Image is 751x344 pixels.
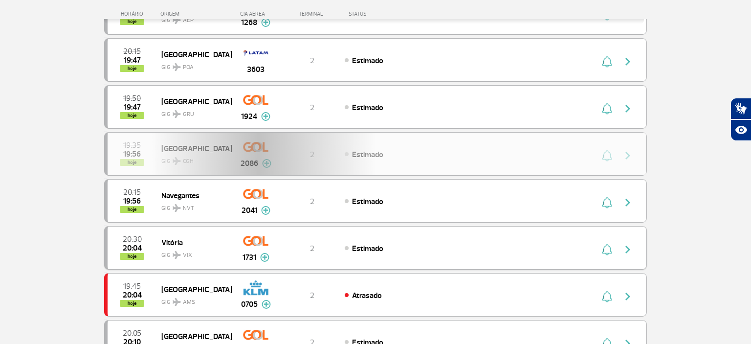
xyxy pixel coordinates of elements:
span: 2025-09-30 19:47:00 [124,104,141,111]
span: 2 [310,56,314,66]
img: destiny_airplane.svg [173,298,181,306]
img: mais-info-painel-voo.svg [261,112,270,121]
span: hoje [120,253,144,260]
img: seta-direita-painel-voo.svg [622,244,634,255]
img: sino-painel-voo.svg [602,103,612,115]
span: 0705 [241,298,258,310]
span: 1731 [243,252,256,263]
span: NVT [183,204,194,213]
img: sino-painel-voo.svg [602,56,612,68]
div: TERMINAL [280,11,344,17]
span: 2025-09-30 20:05:00 [123,330,141,337]
div: ORIGEM [160,11,232,17]
span: 2025-09-30 19:47:00 [124,57,141,64]
span: 2025-09-30 20:15:00 [123,48,141,55]
span: 3603 [247,64,265,75]
span: VIX [183,251,192,260]
div: HORÁRIO [107,11,160,17]
img: seta-direita-painel-voo.svg [622,103,634,115]
img: destiny_airplane.svg [173,63,181,71]
img: seta-direita-painel-voo.svg [622,56,634,68]
span: hoje [120,65,144,72]
span: hoje [120,300,144,307]
span: Estimado [352,103,383,113]
img: mais-info-painel-voo.svg [262,300,271,309]
span: [GEOGRAPHIC_DATA] [161,283,224,296]
span: 2025-09-30 20:04:00 [123,245,142,252]
button: Abrir recursos assistivos. [730,119,751,141]
span: POA [183,63,194,72]
span: Estimado [352,197,383,206]
span: GRU [183,110,194,119]
img: mais-info-painel-voo.svg [261,206,270,215]
span: Vitória [161,236,224,249]
img: sino-painel-voo.svg [602,244,612,255]
span: 2 [310,244,314,253]
span: Estimado [352,244,383,253]
div: Plugin de acessibilidade da Hand Talk. [730,98,751,141]
img: sino-painel-voo.svg [602,197,612,208]
span: 2025-09-30 19:56:00 [123,198,141,205]
button: Abrir tradutor de língua de sinais. [730,98,751,119]
span: 2041 [242,205,257,216]
img: destiny_airplane.svg [173,110,181,118]
img: mais-info-painel-voo.svg [260,253,269,262]
span: 2025-09-30 20:30:00 [123,236,142,243]
span: Estimado [352,56,383,66]
span: GIG [161,293,224,307]
span: [GEOGRAPHIC_DATA] [161,95,224,108]
span: Navegantes [161,189,224,202]
span: 2 [310,291,314,300]
img: destiny_airplane.svg [173,204,181,212]
span: GIG [161,199,224,213]
span: 2025-09-30 20:04:00 [123,292,142,298]
img: sino-painel-voo.svg [602,291,612,302]
span: 2025-09-30 20:15:00 [123,189,141,196]
span: 2 [310,103,314,113]
span: 1924 [241,111,257,122]
span: GIG [161,246,224,260]
span: 2025-09-30 19:45:00 [123,283,141,290]
span: hoje [120,206,144,213]
div: CIA AÉREA [231,11,280,17]
span: [GEOGRAPHIC_DATA] [161,330,224,343]
span: 2 [310,197,314,206]
span: AMS [183,298,195,307]
span: Atrasado [352,291,382,300]
div: STATUS [344,11,423,17]
span: [GEOGRAPHIC_DATA] [161,48,224,61]
img: seta-direita-painel-voo.svg [622,291,634,302]
span: GIG [161,58,224,72]
span: hoje [120,112,144,119]
img: seta-direita-painel-voo.svg [622,197,634,208]
img: destiny_airplane.svg [173,251,181,259]
span: 2025-09-30 19:50:00 [123,95,141,102]
span: GIG [161,105,224,119]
